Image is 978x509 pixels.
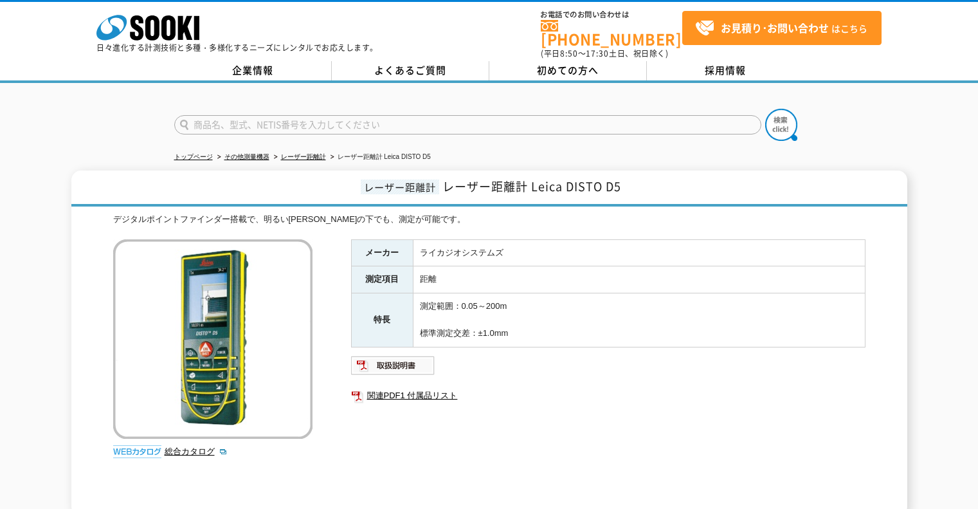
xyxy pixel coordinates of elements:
th: 測定項目 [351,266,413,293]
a: 企業情報 [174,61,332,80]
span: レーザー距離計 [361,180,439,194]
th: 特長 [351,293,413,347]
a: よくあるご質問 [332,61,489,80]
span: 17:30 [586,48,609,59]
td: 距離 [413,266,865,293]
a: レーザー距離計 [281,153,326,160]
img: btn_search.png [765,109,797,141]
a: トップページ [174,153,213,160]
a: その他測量機器 [224,153,269,160]
img: レーザー距離計 Leica DISTO D5 [113,239,312,439]
a: 採用情報 [647,61,804,80]
a: 取扱説明書 [351,364,435,373]
img: 取扱説明書 [351,355,435,376]
a: [PHONE_NUMBER] [541,20,682,46]
span: (平日 ～ 土日、祝日除く) [541,48,668,59]
span: レーザー距離計 Leica DISTO D5 [442,178,621,195]
li: レーザー距離計 Leica DISTO D5 [328,151,431,164]
a: 初めての方へ [489,61,647,80]
td: ライカジオシステムズ [413,239,865,266]
p: 日々進化する計測技術と多種・多様化するニーズにレンタルでお応えします。 [96,44,378,51]
strong: お見積り･お問い合わせ [721,20,829,35]
span: 8:50 [560,48,578,59]
img: webカタログ [113,445,161,458]
a: 関連PDF1 付属品リスト [351,387,865,404]
input: 商品名、型式、NETIS番号を入力してください [174,115,761,134]
div: デジタルポイントファインダー搭載で、明るい[PERSON_NAME]の下でも、測定が可能です。 [113,213,865,227]
span: はこちら [695,19,867,38]
th: メーカー [351,239,413,266]
a: お見積り･お問い合わせはこちら [682,11,882,45]
span: 初めての方へ [537,63,599,77]
a: 総合カタログ [165,447,228,456]
span: お電話でのお問い合わせは [541,11,682,19]
td: 測定範囲：0.05～200m 標準測定交差：±1.0mm [413,293,865,347]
